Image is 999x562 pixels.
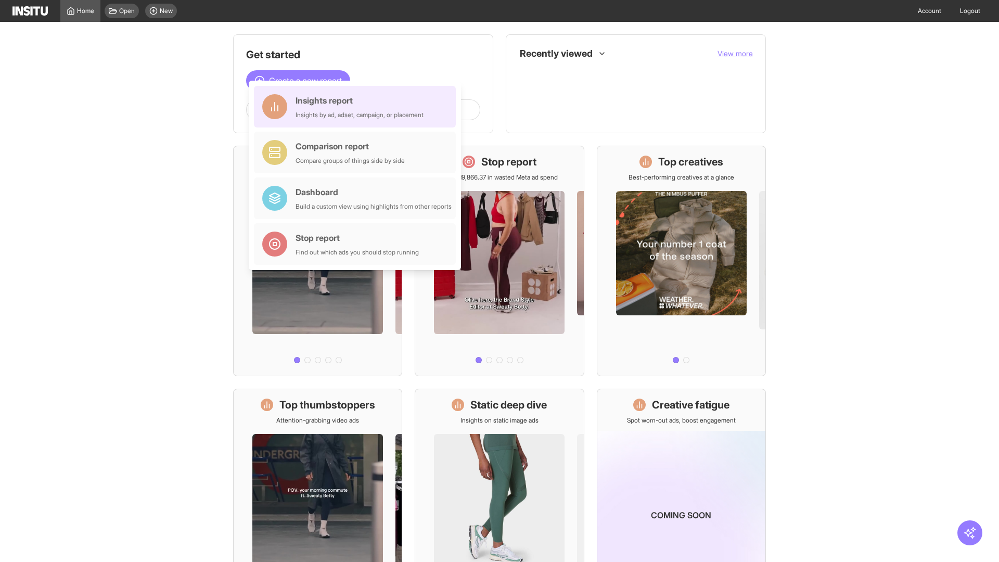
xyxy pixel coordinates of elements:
[597,146,766,376] a: Top creativesBest-performing creatives at a glance
[160,7,173,15] span: New
[77,7,94,15] span: Home
[233,146,402,376] a: What's live nowSee all active ads instantly
[481,155,536,169] h1: Stop report
[296,157,405,165] div: Compare groups of things side by side
[279,398,375,412] h1: Top thumbstoppers
[296,232,419,244] div: Stop report
[296,140,405,152] div: Comparison report
[119,7,135,15] span: Open
[441,173,558,182] p: Save £19,866.37 in wasted Meta ad spend
[415,146,584,376] a: Stop reportSave £19,866.37 in wasted Meta ad spend
[296,111,424,119] div: Insights by ad, adset, campaign, or placement
[658,155,723,169] h1: Top creatives
[629,173,734,182] p: Best-performing creatives at a glance
[460,416,539,425] p: Insights on static image ads
[246,47,480,62] h1: Get started
[12,6,48,16] img: Logo
[718,49,753,58] span: View more
[276,416,359,425] p: Attention-grabbing video ads
[718,48,753,59] button: View more
[269,74,342,87] span: Create a new report
[296,94,424,107] div: Insights report
[296,186,452,198] div: Dashboard
[296,248,419,257] div: Find out which ads you should stop running
[246,70,350,91] button: Create a new report
[470,398,547,412] h1: Static deep dive
[296,202,452,211] div: Build a custom view using highlights from other reports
